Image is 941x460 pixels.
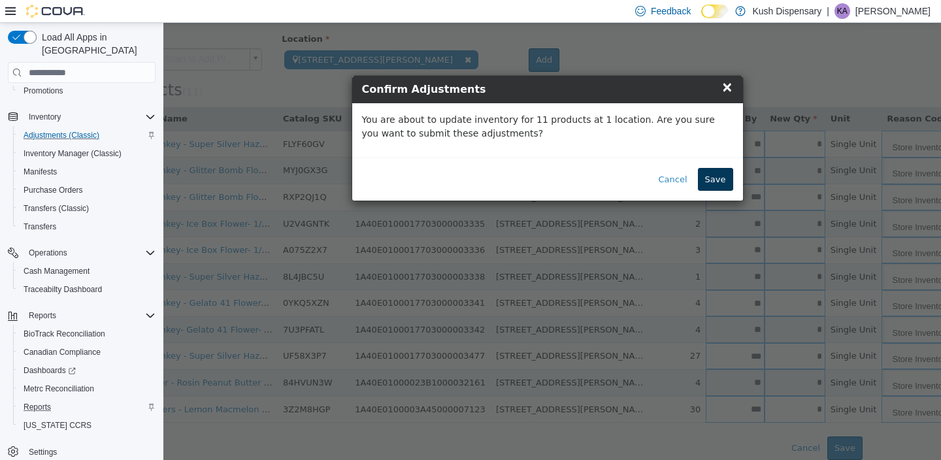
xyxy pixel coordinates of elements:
span: Reports [18,399,156,415]
span: Promotions [18,83,156,99]
span: Transfers (Classic) [24,203,89,214]
button: Metrc Reconciliation [13,380,161,398]
span: Load All Apps in [GEOGRAPHIC_DATA] [37,31,156,57]
input: Dark Mode [701,5,729,18]
span: Canadian Compliance [18,344,156,360]
a: Metrc Reconciliation [18,381,99,397]
button: Inventory Manager (Classic) [13,144,161,163]
span: Metrc Reconciliation [18,381,156,397]
span: Traceabilty Dashboard [24,284,102,295]
span: Traceabilty Dashboard [18,282,156,297]
h4: Confirm Adjustments [199,59,570,74]
a: Transfers [18,219,61,235]
span: Feedback [651,5,691,18]
button: Transfers (Classic) [13,199,161,218]
span: Inventory Manager (Classic) [18,146,156,161]
span: Adjustments (Classic) [18,127,156,143]
span: Transfers (Classic) [18,201,156,216]
span: Reports [29,310,56,321]
a: Manifests [18,164,62,180]
a: BioTrack Reconciliation [18,326,110,342]
span: Dashboards [18,363,156,378]
span: Dashboards [24,365,76,376]
a: Promotions [18,83,69,99]
span: Cash Management [24,266,90,276]
span: Operations [29,248,67,258]
a: Reports [18,399,56,415]
a: Purchase Orders [18,182,88,198]
span: Reports [24,402,51,412]
a: Transfers (Classic) [18,201,94,216]
button: Save [535,145,570,169]
button: Reports [24,308,61,323]
a: Settings [24,444,62,460]
span: Cash Management [18,263,156,279]
button: Traceabilty Dashboard [13,280,161,299]
button: Operations [24,245,73,261]
button: Purchase Orders [13,181,161,199]
button: Cash Management [13,262,161,280]
span: Inventory [29,112,61,122]
a: Cash Management [18,263,95,279]
button: Cancel [488,145,531,169]
span: Canadian Compliance [24,347,101,357]
button: BioTrack Reconciliation [13,325,161,343]
button: Operations [3,244,161,262]
span: Purchase Orders [18,182,156,198]
span: Transfers [24,222,56,232]
a: Dashboards [18,363,81,378]
span: [US_STATE] CCRS [24,420,91,431]
span: Promotions [24,86,63,96]
button: Inventory [3,108,161,126]
span: Purchase Orders [24,185,83,195]
a: [US_STATE] CCRS [18,418,97,433]
span: Manifests [24,167,57,177]
p: | [827,3,829,19]
span: Reports [24,308,156,323]
img: Cova [26,5,85,18]
button: Canadian Compliance [13,343,161,361]
p: [PERSON_NAME] [855,3,931,19]
span: Settings [29,447,57,457]
span: × [558,56,570,72]
button: Reports [3,306,161,325]
a: Adjustments (Classic) [18,127,105,143]
span: Adjustments (Classic) [24,130,99,140]
span: KA [837,3,848,19]
span: BioTrack Reconciliation [18,326,156,342]
span: Inventory Manager (Classic) [24,148,122,159]
button: Transfers [13,218,161,236]
span: Metrc Reconciliation [24,384,94,394]
button: [US_STATE] CCRS [13,416,161,435]
span: BioTrack Reconciliation [24,329,105,339]
button: Promotions [13,82,161,100]
span: Operations [24,245,156,261]
a: Dashboards [13,361,161,380]
button: Inventory [24,109,66,125]
span: Manifests [18,164,156,180]
button: Manifests [13,163,161,181]
span: Settings [24,444,156,460]
p: Kush Dispensary [752,3,821,19]
p: You are about to update inventory for 11 products at 1 location. Are you sure you want to submit ... [199,90,570,118]
span: Washington CCRS [18,418,156,433]
span: Inventory [24,109,156,125]
div: Katy Anderson [834,3,850,19]
a: Canadian Compliance [18,344,106,360]
a: Inventory Manager (Classic) [18,146,127,161]
button: Reports [13,398,161,416]
a: Traceabilty Dashboard [18,282,107,297]
button: Adjustments (Classic) [13,126,161,144]
span: Transfers [18,219,156,235]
